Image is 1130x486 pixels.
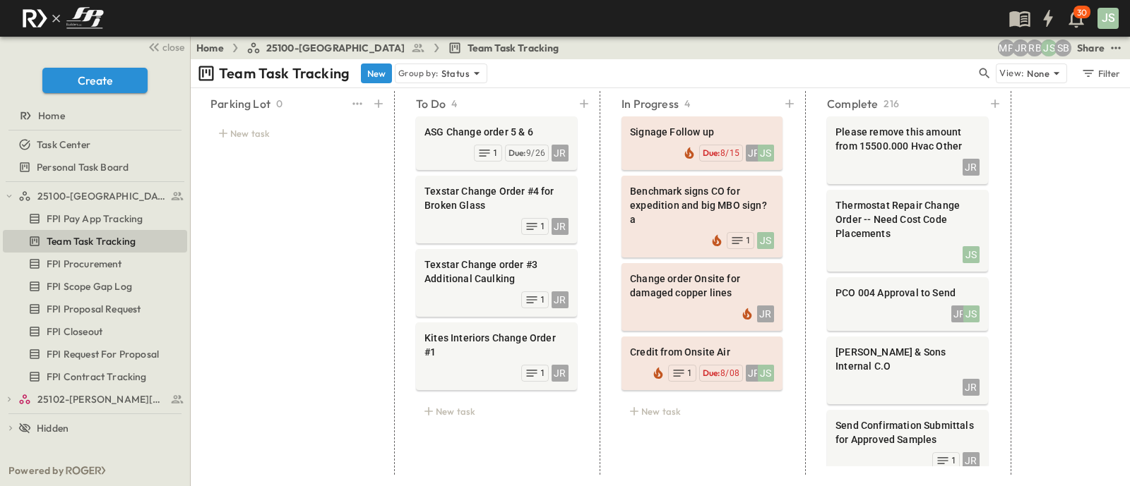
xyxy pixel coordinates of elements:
div: Texstar Change order #3 Additional CaulkingJR1 [416,249,577,317]
span: Texstar Change Order #4 for Broken Glass [424,184,569,212]
div: FPI Contract Trackingtest [3,365,187,388]
p: 4 [451,97,457,111]
button: close [142,37,187,56]
p: Parking Lot [210,95,270,112]
span: 25100-Vanguard Prep School [37,189,167,203]
p: Status [441,66,470,80]
span: FPI Pay App Tracking [47,212,143,226]
div: Kites Interiors Change Order #1JR1 [416,322,577,390]
span: Kites Interiors Change Order #1 [424,331,569,359]
div: Personal Task Boardtest [3,156,187,178]
div: Jayden Ramirez (jramirez@fpibuilders.com) [1012,40,1029,56]
div: JR [552,365,569,382]
div: JR [757,305,774,322]
span: FPI Closeout [47,324,102,339]
div: FPI Pay App Trackingtest [3,207,187,230]
span: 1 [951,455,956,466]
div: New task [210,123,371,143]
div: 25102-Christ The Redeemer Anglican Churchtest [3,388,187,411]
p: None [1027,66,1049,80]
div: JR [963,159,980,176]
span: Home [38,109,65,123]
div: Regina Barnett (rbarnett@fpibuilders.com) [1026,40,1043,56]
p: 0 [276,97,282,111]
span: [PERSON_NAME] & Sons Internal C.O [835,345,980,373]
div: Send Confirmation Submittals for Approved SamplesJR1 [827,410,988,478]
span: Signage Follow up [630,125,774,139]
div: FPI Procurementtest [3,253,187,275]
span: ASG Change order 5 & 6 [424,125,569,139]
a: FPI Contract Tracking [3,367,184,387]
div: Signage Follow upJRJSDue:8/15 [621,116,783,170]
nav: breadcrumbs [196,41,568,55]
span: Task Center [37,138,90,152]
span: 1 [540,294,545,305]
div: Please remove this amount from 15500.000 Hvac OtherJR [827,116,988,184]
span: Change order Onsite for damaged copper lines [630,272,774,300]
div: JR [552,145,569,162]
span: 8/08 [720,368,739,378]
a: Team Task Tracking [3,231,184,251]
p: Team Task Tracking [219,63,350,83]
a: Home [196,41,224,55]
a: Home [3,106,184,126]
a: 25100-Vanguard Prep School [18,186,184,206]
span: Benchmark signs CO for expedition and big MBO sign? a [630,184,774,226]
p: Group by: [398,66,439,80]
div: FPI Request For Proposaltest [3,343,187,365]
span: 8/15 [720,148,739,158]
span: 9/26 [526,148,545,158]
div: Team Task Trackingtest [3,230,187,253]
span: Thermostat Repair Change Order -- Need Cost Code Placements [835,198,980,241]
div: FPI Proposal Requesttest [3,298,187,320]
div: JR [552,218,569,235]
span: Due: [703,147,720,158]
a: Team Task Tracking [448,41,559,55]
span: Hidden [37,421,69,435]
div: JR [552,291,569,308]
button: New [361,63,392,83]
a: FPI Pay App Tracking [3,209,184,229]
p: To Do [416,95,446,112]
div: FPI Closeouttest [3,320,187,343]
div: JR [951,305,968,322]
button: test [349,94,366,114]
span: Team Task Tracking [47,234,136,248]
span: Please remove this amount from 15500.000 Hvac Other [835,125,980,153]
span: 1 [746,235,751,246]
p: View: [999,66,1024,81]
div: Credit from Onsite AirJRJSDue:8/081 [621,336,783,390]
div: JR [963,379,980,396]
a: FPI Procurement [3,254,184,274]
span: FPI Procurement [47,257,122,271]
div: ASG Change order 5 & 6JRDue:9/261 [416,116,577,170]
span: FPI Scope Gap Log [47,279,132,293]
div: JS [757,232,774,249]
span: 1 [540,367,545,379]
div: New task [416,401,577,421]
div: Monica Pruteanu (mpruteanu@fpibuilders.com) [998,40,1015,56]
a: 25100-[GEOGRAPHIC_DATA] [246,41,425,55]
a: Task Center [3,135,184,154]
span: FPI Contract Tracking [47,370,147,384]
div: PCO 004 Approval to SendJRJS [827,277,988,331]
div: Jesse Sullivan (jsullivan@fpibuilders.com) [1040,40,1057,56]
a: Personal Task Board [3,157,184,177]
span: 25102-Christ The Redeemer Anglican Church [37,392,167,406]
div: JR [746,365,763,382]
p: In Progress [621,95,679,112]
span: Due: [509,147,526,158]
div: FPI Scope Gap Logtest [3,275,187,298]
div: New task [621,401,783,421]
div: Sterling Barnett (sterling@fpibuilders.com) [1054,40,1071,56]
a: 25102-Christ The Redeemer Anglican Church [18,389,184,409]
div: Filter [1081,66,1121,81]
span: close [162,40,184,54]
img: c8d7d1ed905e502e8f77bf7063faec64e13b34fdb1f2bdd94b0e311fc34f8000.png [17,4,109,33]
span: 1 [687,367,692,379]
div: [PERSON_NAME] & Sons Internal C.OJR [827,336,988,404]
div: Benchmark signs CO for expedition and big MBO sign? aJS1 [621,176,783,257]
span: Team Task Tracking [468,41,559,55]
a: FPI Request For Proposal [3,344,184,364]
p: 216 [884,97,899,111]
